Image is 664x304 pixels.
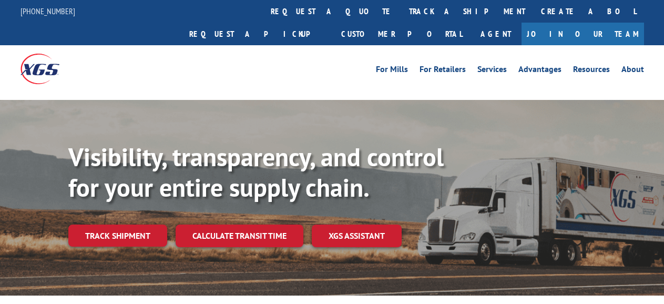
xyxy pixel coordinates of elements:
[376,65,408,77] a: For Mills
[420,65,466,77] a: For Retailers
[21,6,75,16] a: [PHONE_NUMBER]
[68,140,444,204] b: Visibility, transparency, and control for your entire supply chain.
[312,225,402,247] a: XGS ASSISTANT
[477,65,507,77] a: Services
[522,23,644,45] a: Join Our Team
[333,23,470,45] a: Customer Portal
[470,23,522,45] a: Agent
[68,225,167,247] a: Track shipment
[176,225,303,247] a: Calculate transit time
[573,65,610,77] a: Resources
[181,23,333,45] a: Request a pickup
[621,65,644,77] a: About
[518,65,561,77] a: Advantages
